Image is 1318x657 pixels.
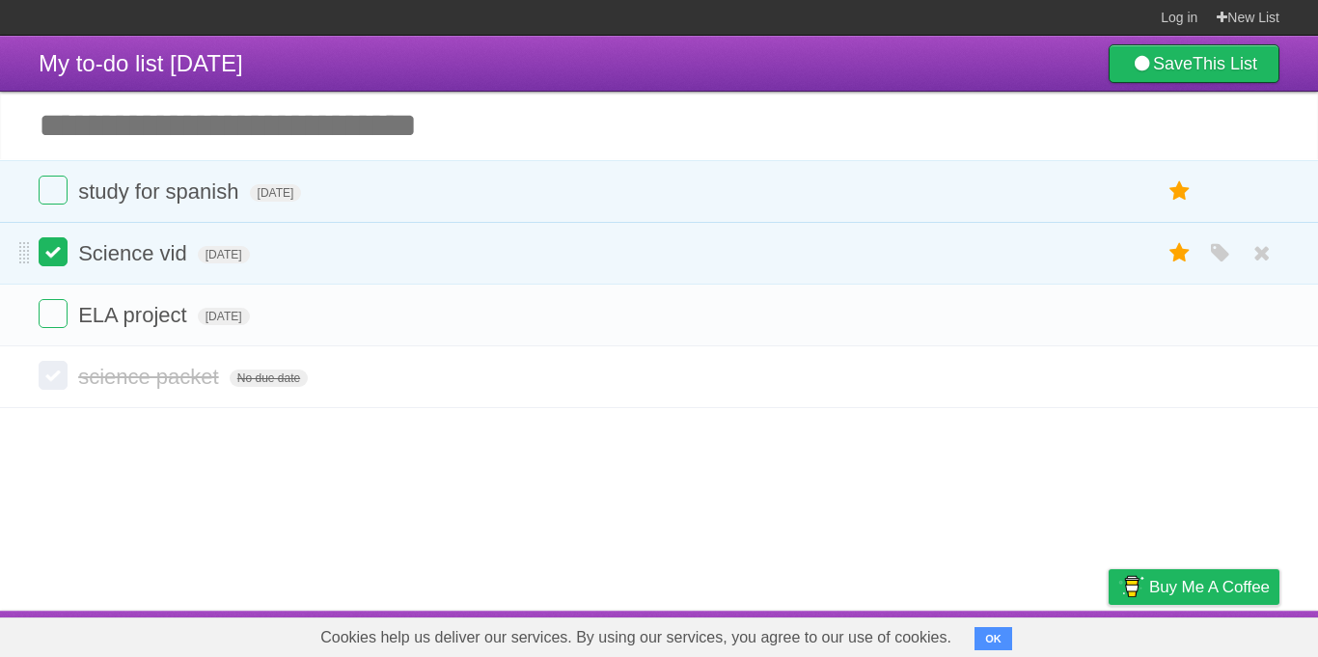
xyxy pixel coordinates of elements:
span: Buy me a coffee [1149,570,1270,604]
span: My to-do list [DATE] [39,50,243,76]
img: Buy me a coffee [1118,570,1144,603]
button: OK [975,627,1012,650]
span: [DATE] [198,246,250,263]
span: ELA project [78,303,192,327]
a: Suggest a feature [1158,616,1279,652]
label: Star task [1162,176,1198,207]
a: Privacy [1084,616,1134,652]
a: Terms [1018,616,1060,652]
span: [DATE] [198,308,250,325]
label: Done [39,176,68,205]
label: Star task [1162,237,1198,269]
span: No due date [230,370,308,387]
a: Developers [916,616,994,652]
a: About [852,616,892,652]
label: Done [39,237,68,266]
span: science packet [78,365,224,389]
span: [DATE] [250,184,302,202]
b: This List [1193,54,1257,73]
span: Science vid [78,241,192,265]
a: Buy me a coffee [1109,569,1279,605]
label: Done [39,299,68,328]
a: SaveThis List [1109,44,1279,83]
span: Cookies help us deliver our services. By using our services, you agree to our use of cookies. [301,618,971,657]
label: Done [39,361,68,390]
span: study for spanish [78,179,243,204]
